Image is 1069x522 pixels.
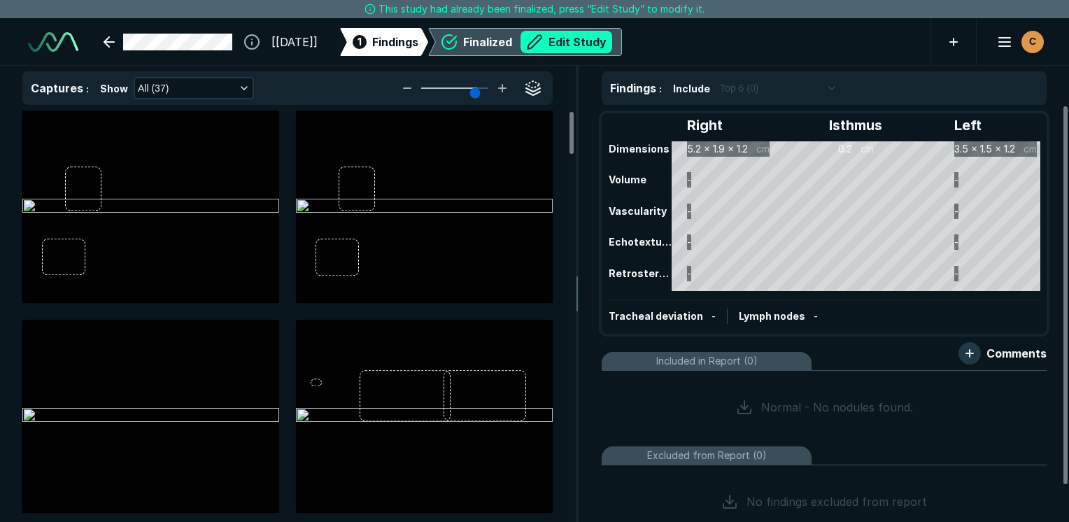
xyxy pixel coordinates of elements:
[86,83,89,94] span: :
[372,34,418,50] span: Findings
[609,310,703,322] span: Tracheal deviation
[28,32,78,52] img: See-Mode Logo
[340,28,428,56] div: 1Findings
[647,448,767,463] span: Excluded from Report (0)
[746,493,927,510] span: No findings excluded from report
[673,81,710,96] span: Include
[22,199,279,216] img: c4f73154-e0b2-43bb-bc69-3ba18cc64d99
[463,31,612,53] div: Finalized
[739,310,805,322] span: Lymph nodes
[521,31,612,53] button: Edit Study
[296,408,553,425] img: 3cdca8ae-1a9c-46fd-9b44-dcb2075d511a
[720,80,758,96] span: Top 6 (0)
[1021,31,1044,53] div: avatar-name
[1029,34,1036,49] span: C
[22,27,84,57] a: See-Mode Logo
[659,83,662,94] span: :
[814,310,818,322] span: -
[138,80,169,96] span: All (37)
[610,81,656,95] span: Findings
[22,408,279,425] img: ee1e09f2-dede-4724-bdef-2dd778bc89ef
[761,399,913,416] span: Normal - No nodules found.
[296,199,553,216] img: 7368d2fc-cf1d-4def-88c7-9894941c7be0
[428,28,622,56] div: FinalizedEdit Study
[31,81,83,95] span: Captures
[712,310,716,322] span: -
[986,345,1047,362] span: Comments
[271,34,318,50] span: [[DATE]]
[656,353,758,369] span: Included in Report (0)
[357,34,362,49] span: 1
[100,81,128,96] span: Show
[988,28,1047,56] button: avatar-name
[378,1,705,17] span: This study had already been finalized, press “Edit Study” to modify it.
